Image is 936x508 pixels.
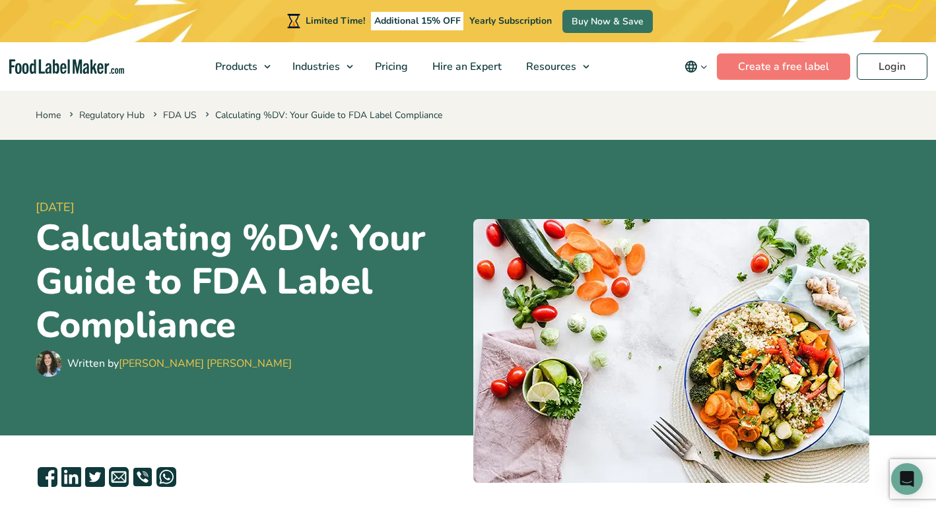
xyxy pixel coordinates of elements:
span: Pricing [371,59,409,74]
span: Hire an Expert [428,59,503,74]
a: Hire an Expert [420,42,511,91]
a: Login [857,53,927,80]
a: Create a free label [717,53,850,80]
a: Home [36,109,61,121]
span: Calculating %DV: Your Guide to FDA Label Compliance [203,109,442,121]
a: FDA US [163,109,197,121]
a: Resources [514,42,596,91]
span: Industries [288,59,341,74]
a: Regulatory Hub [79,109,145,121]
div: Open Intercom Messenger [891,463,923,495]
a: [PERSON_NAME] [PERSON_NAME] [119,356,292,371]
span: Resources [522,59,578,74]
div: Written by [67,356,292,371]
span: Additional 15% OFF [371,12,464,30]
span: Limited Time! [306,15,365,27]
a: Buy Now & Save [562,10,653,33]
a: Pricing [363,42,417,91]
a: Products [203,42,277,91]
h1: Calculating %DV: Your Guide to FDA Label Compliance [36,216,463,347]
span: Products [211,59,259,74]
span: [DATE] [36,199,463,216]
span: Yearly Subscription [469,15,552,27]
a: Industries [281,42,360,91]
img: Maria Abi Hanna - Food Label Maker [36,350,62,377]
